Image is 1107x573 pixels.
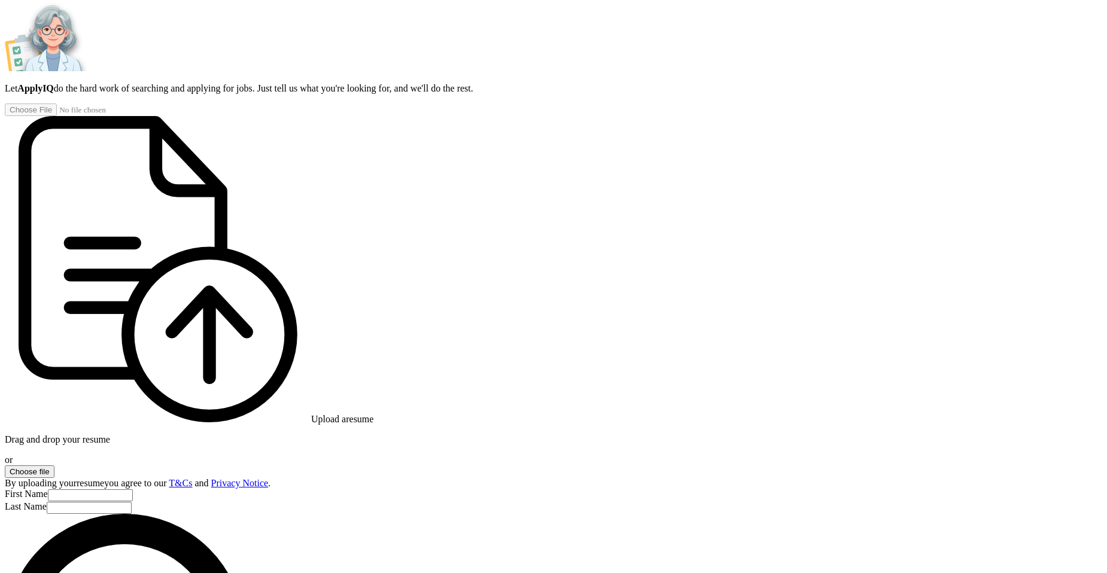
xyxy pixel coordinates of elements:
p: Let do the hard work of searching and applying for jobs. Just tell us what you're looking for, an... [5,83,1102,94]
strong: ApplyIQ [17,83,53,93]
button: Choose file [5,465,54,478]
img: CV Icon [5,116,311,422]
a: Privacy Notice [211,478,269,488]
label: First Name [5,489,48,499]
div: By uploading your resume you agree to our and . [5,478,1102,489]
label: Last Name [5,501,47,511]
label: Upload a resume [311,414,373,424]
p: Drag and drop your resume [5,434,1102,445]
a: T&Cs [169,478,192,488]
span: or [5,455,13,465]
